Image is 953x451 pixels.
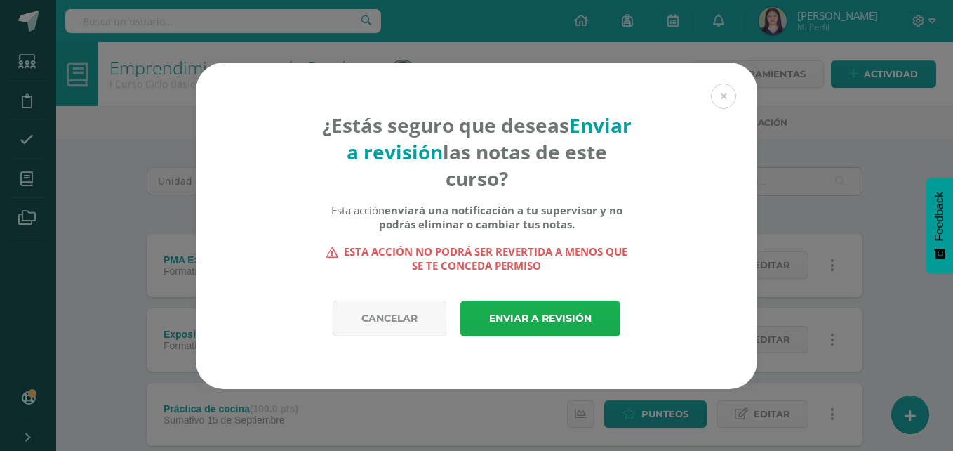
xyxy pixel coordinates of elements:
[460,301,620,336] a: Enviar a revisión
[347,112,632,165] strong: Enviar a revisión
[933,192,946,241] span: Feedback
[333,301,446,336] a: Cancelar
[321,244,632,273] strong: Esta acción no podrá ser revertida a menos que se te conceda permiso
[321,203,632,231] div: Esta acción
[926,178,953,273] button: Feedback - Mostrar encuesta
[379,203,622,231] b: enviará una notificación a tu supervisor y no podrás eliminar o cambiar tus notas.
[711,84,736,109] button: Close (Esc)
[321,112,632,192] h4: ¿Estás seguro que deseas las notas de este curso?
